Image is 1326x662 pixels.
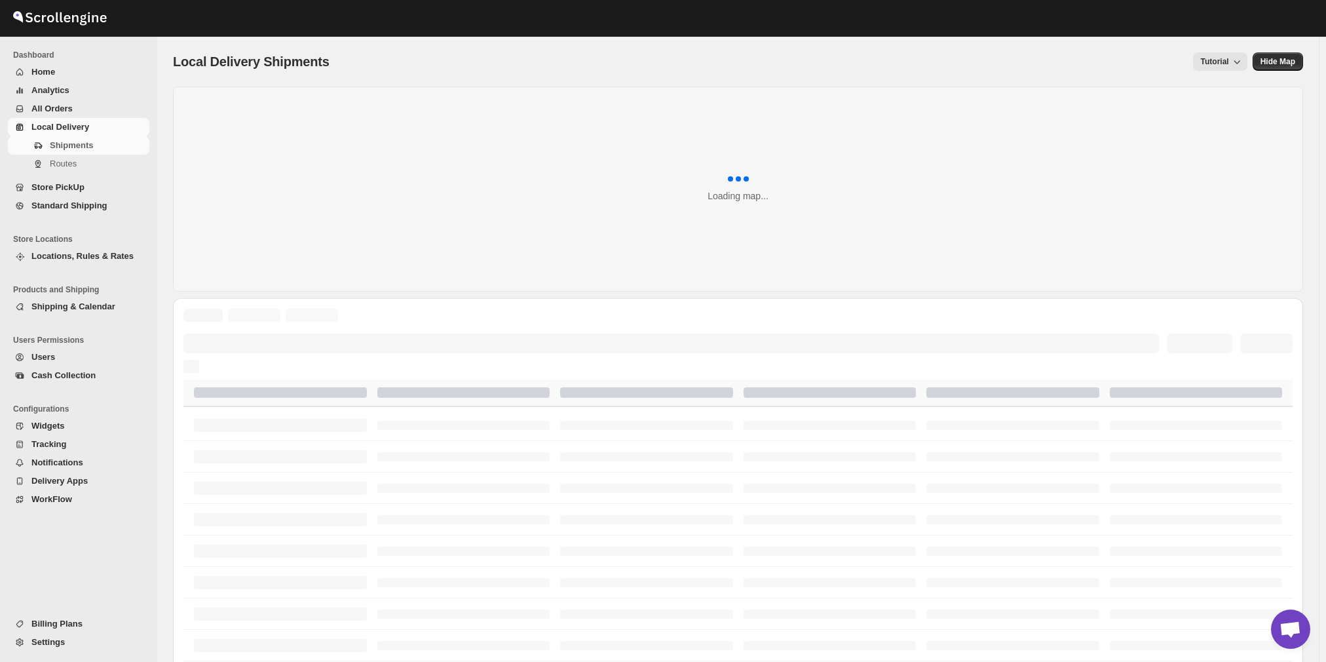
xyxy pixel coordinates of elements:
button: All Orders [8,100,149,118]
span: Routes [50,159,77,168]
button: Routes [8,155,149,173]
span: Analytics [31,85,69,95]
span: Home [31,67,55,77]
button: Locations, Rules & Rates [8,247,149,265]
span: Local Delivery Shipments [173,54,330,69]
span: Users [31,352,55,362]
div: Loading map... [708,189,768,203]
button: Users [8,348,149,366]
span: Local Delivery [31,122,89,132]
span: Tracking [31,439,66,449]
button: Notifications [8,454,149,472]
span: Users Permissions [13,335,151,345]
span: Notifications [31,458,83,467]
span: Store PickUp [31,182,85,192]
button: Settings [8,633,149,652]
span: WorkFlow [31,494,72,504]
div: Open chat [1271,610,1310,649]
span: Shipments [50,140,93,150]
span: Standard Shipping [31,201,107,210]
span: Tutorial [1201,57,1229,66]
span: All Orders [31,104,73,113]
span: Products and Shipping [13,284,151,295]
button: WorkFlow [8,490,149,509]
button: Billing Plans [8,615,149,633]
span: Configurations [13,404,151,414]
span: Delivery Apps [31,476,88,486]
span: Cash Collection [31,370,96,380]
span: Billing Plans [31,619,83,629]
button: Shipping & Calendar [8,298,149,316]
button: Home [8,63,149,81]
span: Dashboard [13,50,151,60]
span: Locations, Rules & Rates [31,251,134,261]
button: Delivery Apps [8,472,149,490]
button: Widgets [8,417,149,435]
span: Shipping & Calendar [31,302,115,311]
button: Shipments [8,136,149,155]
button: Map action label [1253,52,1303,71]
button: Tracking [8,435,149,454]
span: Store Locations [13,234,151,244]
span: Hide Map [1260,56,1295,67]
span: Widgets [31,421,64,431]
span: Settings [31,637,65,647]
button: Analytics [8,81,149,100]
button: Tutorial [1193,52,1247,71]
button: Cash Collection [8,366,149,385]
